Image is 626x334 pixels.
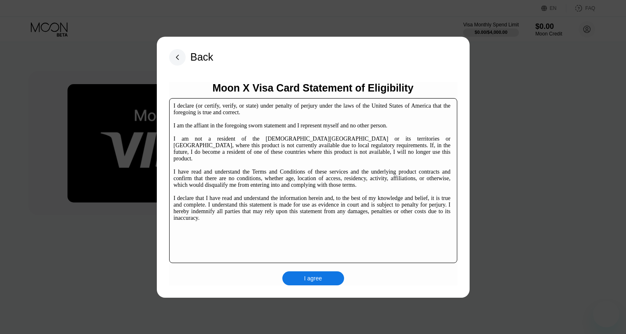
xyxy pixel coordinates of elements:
div: Moon X Visa Card Statement of Eligibility [212,82,414,94]
div: Back [191,51,214,63]
div: I agree [304,275,322,282]
div: I declare (or certify, verify, or state) under penalty of perjury under the laws of the United St... [174,103,451,221]
iframe: Button to launch messaging window [593,301,619,327]
div: I agree [282,271,344,285]
div: Back [169,49,214,66]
